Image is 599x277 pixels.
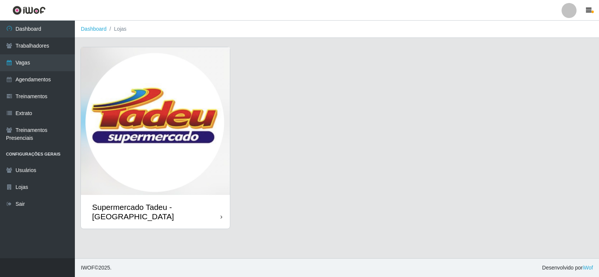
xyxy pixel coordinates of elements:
[107,25,127,33] li: Lojas
[92,202,221,221] div: Supermercado Tadeu - [GEOGRAPHIC_DATA]
[81,47,230,229] a: Supermercado Tadeu - [GEOGRAPHIC_DATA]
[81,264,112,272] span: © 2025 .
[75,21,599,38] nav: breadcrumb
[583,265,593,271] a: iWof
[81,265,95,271] span: IWOF
[81,47,230,195] img: cardImg
[542,264,593,272] span: Desenvolvido por
[12,6,46,15] img: CoreUI Logo
[81,26,107,32] a: Dashboard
